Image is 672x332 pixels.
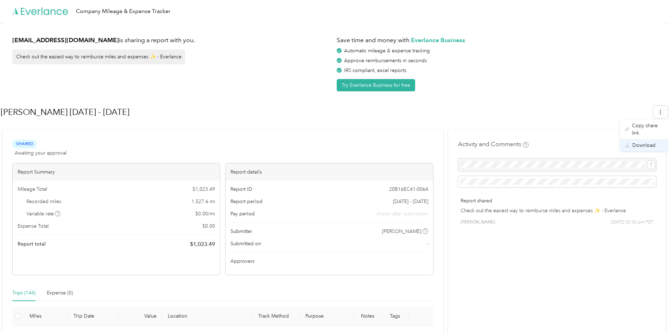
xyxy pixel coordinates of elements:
[12,289,36,297] div: Trips (144)
[337,36,656,45] h1: Save time and money with
[427,240,428,247] span: -
[230,228,252,235] span: Submitter
[12,50,185,64] div: Check out the easiest way to reimburse miles and expenses ✨ - Everlance
[344,67,406,73] span: IRS compliant, excel reports
[12,36,332,45] h1: is sharing a report with you.
[1,104,648,121] h1: Christopher Mileage Jun - Aug 2025
[76,7,171,16] div: Company Mileage & Expense Tracker
[381,307,408,326] th: Tags
[162,307,253,326] th: Location
[15,149,66,157] span: Awaiting your approval
[382,228,421,235] span: [PERSON_NAME]
[458,140,528,149] h4: Activity and Comments
[230,240,261,247] span: Submitted on
[253,307,300,326] th: Track Method
[393,198,428,205] span: [DATE] - [DATE]
[68,307,119,326] th: Trip Date
[202,222,215,230] span: $ 0.00
[230,198,262,205] span: Report period
[12,140,37,148] span: Shared
[611,219,654,226] span: [DATE] 02:02 pm PDT
[26,210,61,217] span: Variable rate
[344,48,430,54] span: Automatic mileage & expense tracking
[230,258,254,265] span: Approvers
[191,198,215,205] span: 1,527.6 mi
[190,240,215,248] span: $ 1,023.49
[47,289,73,297] div: Expense (0)
[411,36,465,44] strong: Everlance Business
[461,197,654,204] p: Report shared
[12,36,119,44] strong: [EMAIL_ADDRESS][DOMAIN_NAME]
[632,122,664,137] span: Copy share link
[18,240,46,248] span: Report total
[18,222,49,230] span: Expense Total
[18,185,47,193] span: Mileage Total
[26,198,61,205] span: Recorded miles
[226,163,433,181] div: Report details
[354,307,381,326] th: Notes
[300,307,354,326] th: Purpose
[192,185,215,193] span: $ 1,023.49
[344,58,427,64] span: Approve reimbursements in seconds
[461,207,654,214] p: Check out the easiest way to reimburse miles and expenses ✨ - Everlance
[119,307,162,326] th: Value
[195,210,215,217] span: $ 0.00 / mi
[230,210,255,217] span: Pay period
[389,185,428,193] span: 20B16EC41-0064
[230,185,252,193] span: Report ID
[337,79,415,91] button: Try Everlance Business for free
[13,163,220,181] div: Report Summary
[24,307,68,326] th: Miles
[632,142,655,149] span: Download
[461,219,495,226] span: [PERSON_NAME]
[376,210,428,217] span: shown after submission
